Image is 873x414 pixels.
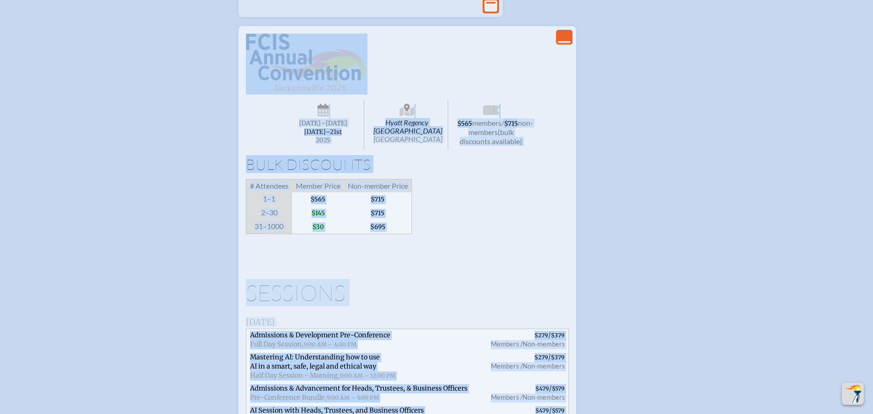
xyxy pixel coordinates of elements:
span: $565 [457,120,472,128]
span: Members / [491,362,523,370]
span: $30 [292,220,344,234]
span: [DATE]–⁠21st [304,128,342,136]
span: 2025 [290,137,357,144]
span: / [480,382,568,404]
span: $479 [535,385,549,392]
span: 9:00 AM – 12:00 PM [340,372,395,379]
span: Hyatt Regency [GEOGRAPHIC_DATA] [366,100,448,150]
span: $279 [534,332,548,339]
img: FCIS Convention 2025 [246,34,367,92]
span: non-members [468,118,533,136]
span: Non-members [523,393,565,401]
span: $715 [344,192,412,206]
span: $565 [292,192,344,206]
span: Non-member Price [344,179,412,193]
span: $695 [344,220,412,234]
span: Members / [491,393,523,401]
span: [DATE] [246,317,275,327]
span: Full Day Session, [250,340,304,348]
span: [GEOGRAPHIC_DATA] [373,134,442,143]
span: $579 [552,407,565,414]
span: [DATE] [299,119,321,127]
span: $145 [292,206,344,220]
h1: Bulk Discounts [246,157,569,172]
span: $715 [344,206,412,220]
span: $479 [535,407,549,414]
span: members [472,118,501,127]
span: $379 [551,332,565,339]
span: / [480,351,568,382]
span: Admissions & Advancement for Heads, Trustees, & Business Officers [250,384,467,392]
span: Half Day Session - Morning, [250,371,340,380]
span: Non-members [523,340,565,348]
span: $579 [552,385,565,392]
span: 1–1 [246,192,292,206]
span: # Attendees [246,179,292,193]
span: / [480,329,568,351]
span: Admissions & Development Pre-Conference [250,331,390,339]
span: $715 [504,120,518,128]
span: Pre-Conference Bundle, [250,393,327,402]
span: Member Price [292,179,344,193]
h1: Sessions [246,282,569,304]
span: 2–30 [246,206,292,220]
span: $379 [551,354,565,361]
button: Scroll Top [842,383,864,405]
span: / [501,118,504,127]
img: To the top [844,385,862,403]
span: 9:00 AM – 4:00 PM [304,341,356,348]
span: Mastering AI: Understanding how to use AI in a smart, safe, legal and ethical way [250,353,380,370]
span: 9:00 AM – 5:00 PM [327,394,379,401]
span: –[DATE] [321,119,347,127]
span: Non-members [523,362,565,370]
span: $279 [534,354,548,361]
span: 31–1000 [246,220,292,234]
span: Members / [491,340,523,348]
span: (bulk discounts available) [460,128,522,145]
